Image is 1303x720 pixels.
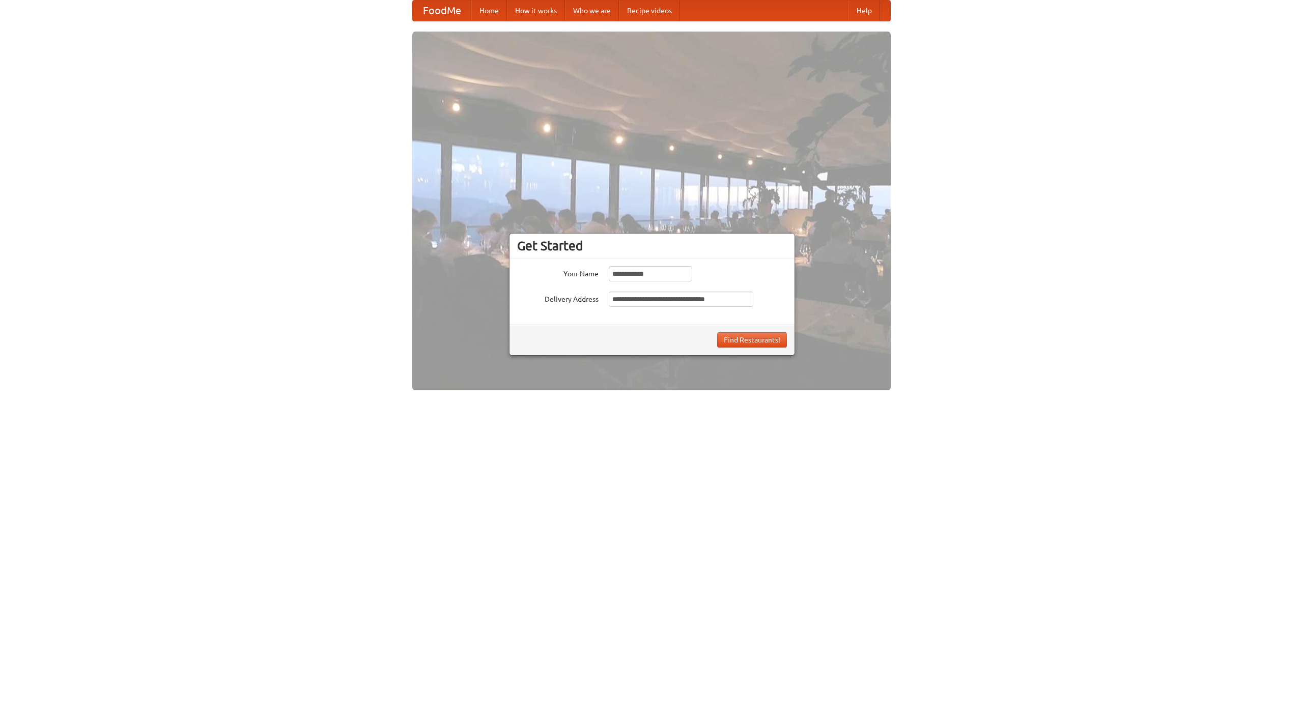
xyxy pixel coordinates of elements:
h3: Get Started [517,238,787,253]
a: How it works [507,1,565,21]
button: Find Restaurants! [717,332,787,348]
label: Your Name [517,266,599,279]
a: FoodMe [413,1,471,21]
a: Who we are [565,1,619,21]
a: Recipe videos [619,1,680,21]
a: Home [471,1,507,21]
label: Delivery Address [517,292,599,304]
a: Help [848,1,880,21]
